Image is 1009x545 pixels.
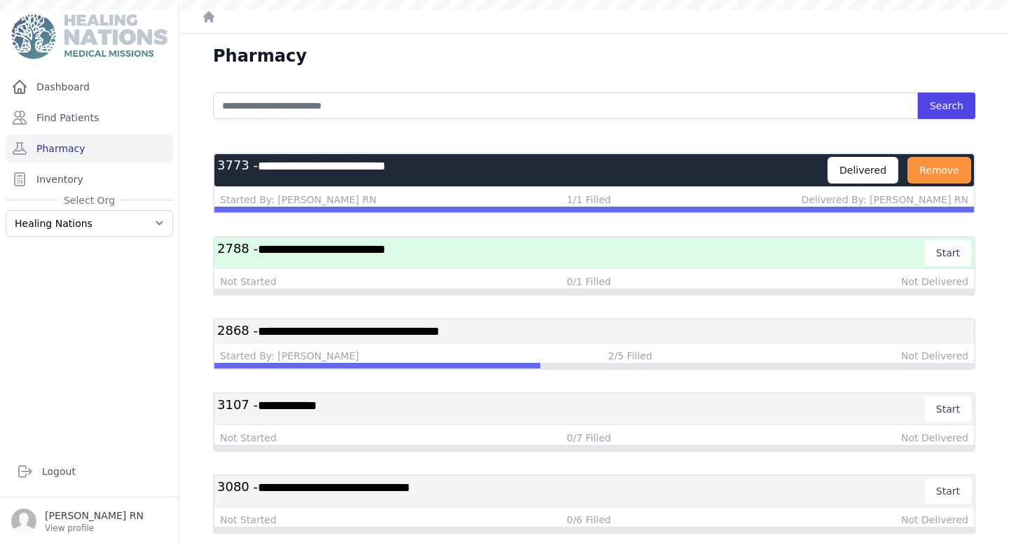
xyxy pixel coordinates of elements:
[217,157,828,184] h3: 3773 -
[11,457,167,485] a: Logout
[901,275,968,289] div: Not Delivered
[6,104,173,132] a: Find Patients
[220,193,376,207] div: Started By: [PERSON_NAME] RN
[217,396,926,422] h3: 3107 -
[567,193,611,207] div: 1/1 Filled
[567,431,611,445] div: 0/7 Filled
[6,165,173,193] a: Inventory
[58,193,121,207] span: Select Org
[901,349,968,363] div: Not Delivered
[802,193,968,207] div: Delivered By: [PERSON_NAME] RN
[11,14,167,59] img: Medical Missions EMR
[925,240,971,265] button: Start
[6,73,173,101] a: Dashboard
[567,275,611,289] div: 0/1 Filled
[6,134,173,163] a: Pharmacy
[925,478,971,504] button: Start
[217,240,926,265] h3: 2788 -
[217,478,926,504] h3: 3080 -
[608,349,652,363] div: 2/5 Filled
[217,322,971,340] h3: 2868 -
[220,431,277,445] div: Not Started
[213,45,307,67] h1: Pharmacy
[918,92,975,119] button: Search
[567,513,611,527] div: 0/6 Filled
[220,275,277,289] div: Not Started
[901,513,968,527] div: Not Delivered
[45,523,144,534] p: View profile
[907,157,971,184] button: Remove
[220,349,359,363] div: Started By: [PERSON_NAME]
[925,396,971,422] button: Start
[45,509,144,523] p: [PERSON_NAME] RN
[901,431,968,445] div: Not Delivered
[828,157,898,184] div: Delivered
[11,509,167,534] a: [PERSON_NAME] RN View profile
[220,513,277,527] div: Not Started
